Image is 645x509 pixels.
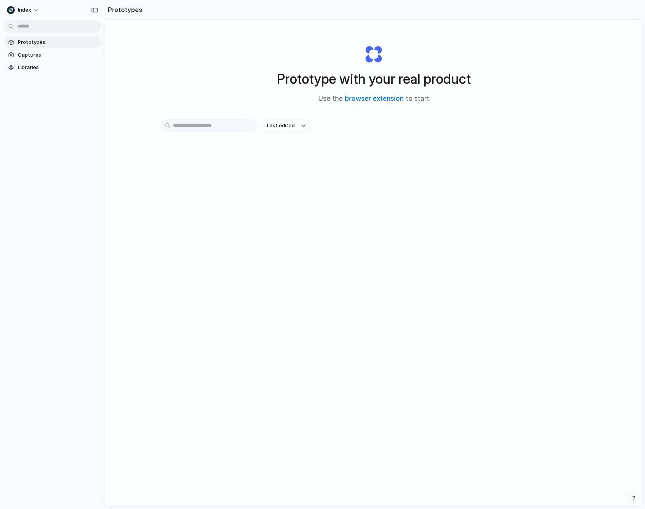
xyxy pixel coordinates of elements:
[262,119,310,132] button: Last edited
[18,38,98,46] span: Prototypes
[267,122,295,130] span: Last edited
[18,6,31,14] span: Index
[4,62,101,73] a: Libraries
[4,36,101,48] a: Prototypes
[345,95,404,102] a: browser extension
[4,4,43,16] button: Index
[318,94,429,104] span: Use the to start
[105,5,142,14] h2: Prototypes
[277,69,471,89] h1: Prototype with your real product
[18,64,98,71] span: Libraries
[18,51,98,59] span: Captures
[4,49,101,61] a: Captures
